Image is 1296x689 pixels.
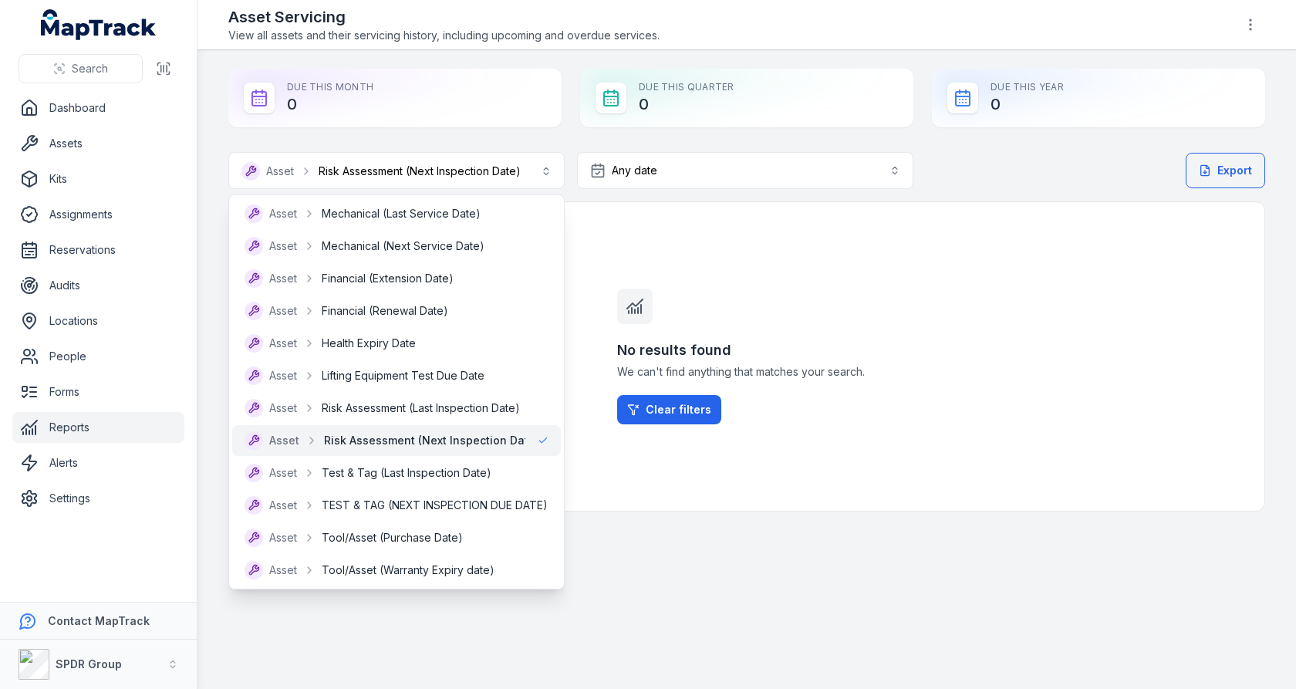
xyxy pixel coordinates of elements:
[322,206,481,221] span: Mechanical (Last Service Date)
[269,465,297,481] span: Asset
[322,368,484,383] span: Lifting Equipment Test Due Date
[322,465,491,481] span: Test & Tag (Last Inspection Date)
[269,368,297,383] span: Asset
[269,400,297,416] span: Asset
[324,433,539,448] span: Risk Assessment (Next Inspection Date)
[322,238,484,254] span: Mechanical (Next Service Date)
[269,433,299,448] span: Asset
[322,336,416,351] span: Health Expiry Date
[269,303,297,319] span: Asset
[322,498,548,513] span: TEST & TAG (NEXT INSPECTION DUE DATE)
[269,562,297,578] span: Asset
[322,400,520,416] span: Risk Assessment (Last Inspection Date)
[269,498,297,513] span: Asset
[228,194,565,589] div: AssetRisk Assessment (Next Inspection Date)
[322,562,494,578] span: Tool/Asset (Warranty Expiry date)
[269,530,297,545] span: Asset
[269,336,297,351] span: Asset
[269,271,297,286] span: Asset
[269,206,297,221] span: Asset
[322,303,448,319] span: Financial (Renewal Date)
[322,530,463,545] span: Tool/Asset (Purchase Date)
[269,238,297,254] span: Asset
[228,152,565,189] button: AssetRisk Assessment (Next Inspection Date)
[322,271,454,286] span: Financial (Extension Date)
